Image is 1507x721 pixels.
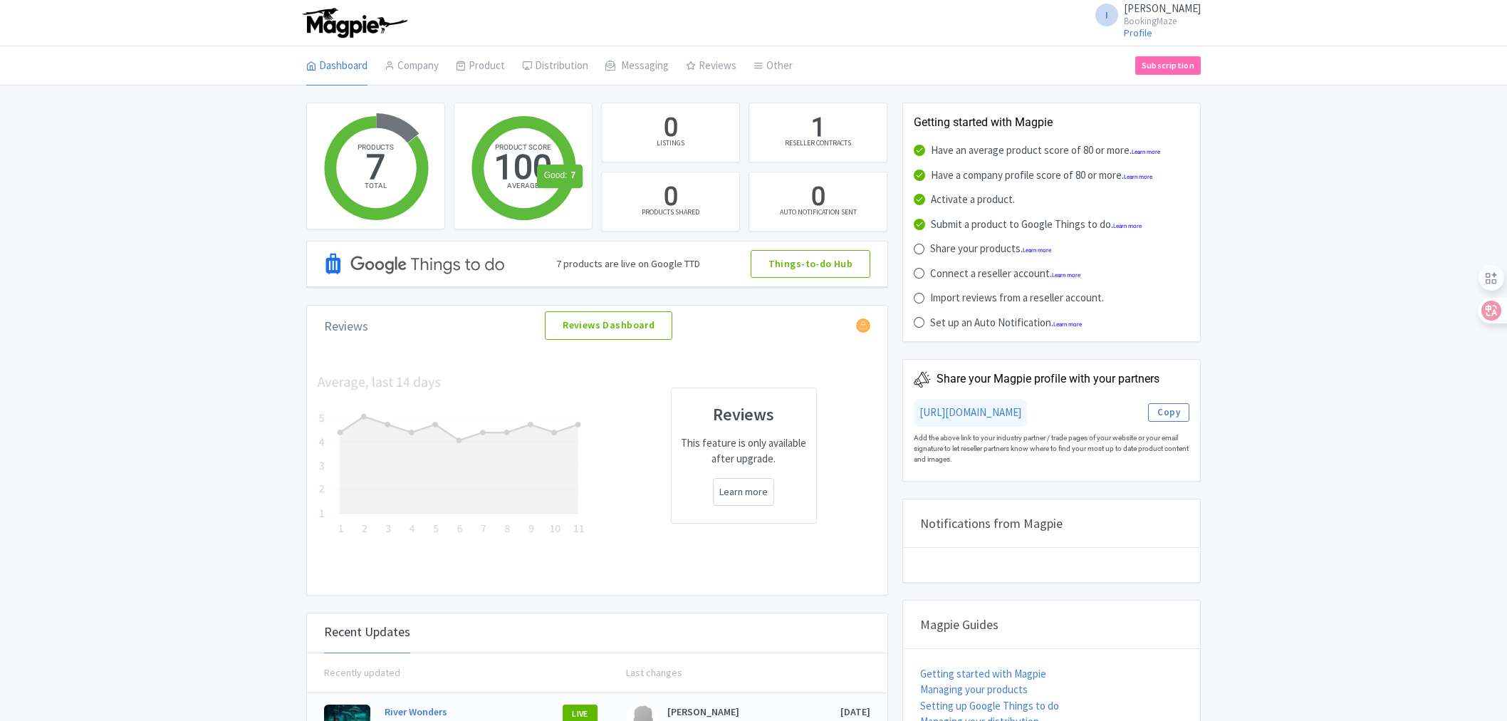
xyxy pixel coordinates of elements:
a: [URL][DOMAIN_NAME] [919,405,1021,419]
div: RESELLER CONTRACTS [785,138,851,148]
a: Getting started with Magpie [920,667,1046,680]
div: Recent Updates [324,611,410,653]
p: [PERSON_NAME] [667,705,780,720]
a: 0 LISTINGS [601,103,740,162]
div: Set up an Auto Notification. [930,315,1082,331]
a: Subscription [1135,56,1201,75]
div: Recently updated [324,665,598,680]
a: 1 RESELLER CONTRACTS [749,103,887,162]
div: 1 [811,110,825,146]
a: Learn more [1053,321,1082,328]
a: Learn more [1132,149,1160,155]
a: Learn more [1052,272,1080,279]
a: Managing your products [920,683,1028,696]
a: Company [385,46,439,86]
img: logo-ab69f6fb50320c5b225c76a69d11143b.png [299,7,410,38]
a: Messaging [605,46,669,86]
div: PRODUCTS SHARED [642,207,699,217]
div: Add the above link to your industry partner / trade pages of your website or your email signature... [914,427,1189,470]
div: Share your Magpie profile with your partners [937,370,1159,388]
button: Copy [1148,403,1189,422]
div: 0 [664,110,678,146]
span: [PERSON_NAME] [1124,1,1201,15]
a: Learn more [1023,247,1051,254]
div: AUTO NOTIFICATION SENT [780,207,857,217]
img: Google TTD [324,234,506,294]
a: Other [753,46,793,86]
div: Share your products. [930,241,1051,257]
div: Connect a reseller account. [930,266,1080,282]
a: 0 PRODUCTS SHARED [601,172,740,232]
a: 0 AUTO NOTIFICATION SENT [749,172,887,232]
div: Notifications from Magpie [903,499,1200,548]
a: Learn more [719,484,768,499]
a: River Wonders [385,705,447,718]
div: Getting started with Magpie [914,114,1189,131]
div: Import reviews from a reseller account. [930,290,1104,306]
div: Have an average product score of 80 or more. [931,142,1160,159]
span: I [1095,4,1118,26]
div: 7 products are live on Google TTD [556,256,700,271]
div: Last changes [598,665,871,680]
a: Reviews Dashboard [545,311,672,340]
a: Reviews [686,46,736,86]
div: Reviews [324,316,368,336]
a: Product [456,46,505,86]
div: Submit a product to Google Things to do. [931,217,1142,233]
img: chart-62242baa53ac9495a133cd79f73327f1.png [313,374,589,537]
div: Have a company profile score of 80 or more. [931,167,1152,184]
a: Setting up Google Things to do [920,699,1059,712]
a: Learn more [1113,223,1142,229]
a: Profile [1124,26,1152,39]
a: Dashboard [306,46,367,86]
div: Magpie Guides [903,601,1200,649]
p: This feature is only available after upgrade. [680,435,808,467]
div: Activate a product. [931,192,1015,208]
a: I [PERSON_NAME] BookingMaze [1087,3,1201,26]
div: LISTINGS [657,138,684,148]
div: 0 [811,180,825,215]
a: Learn more [1124,174,1152,180]
small: BookingMaze [1124,16,1201,26]
div: 0 [664,180,678,215]
a: Distribution [522,46,588,86]
h3: Reviews [680,405,808,424]
a: Things-to-do Hub [751,250,871,279]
